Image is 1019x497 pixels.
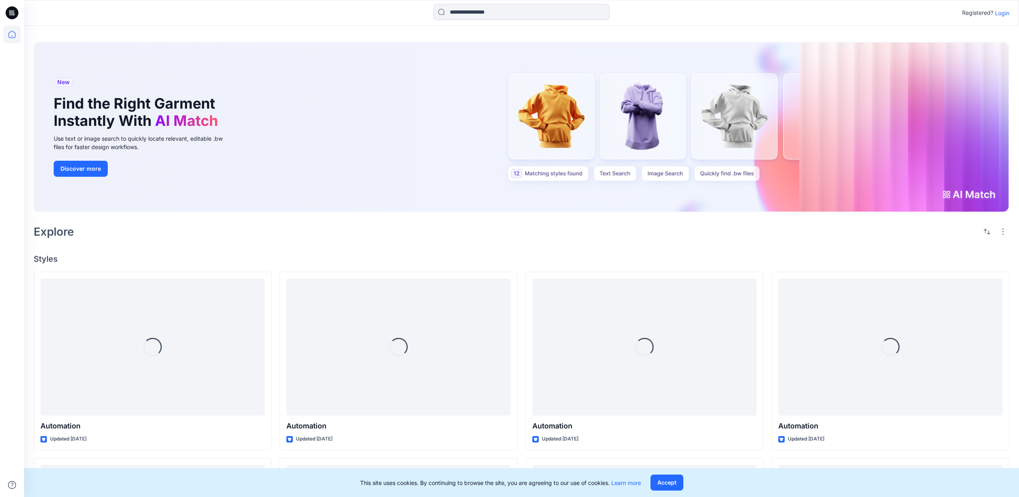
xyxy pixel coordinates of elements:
[962,8,993,18] p: Registered?
[360,479,641,487] p: This site uses cookies. By continuing to browse the site, you are agreeing to our use of cookies.
[611,479,641,486] a: Learn more
[788,435,824,443] p: Updated [DATE]
[54,134,234,151] div: Use text or image search to quickly locate relevant, editable .bw files for faster design workflows.
[286,420,511,432] p: Automation
[54,95,222,129] h1: Find the Right Garment Instantly With
[54,161,108,177] button: Discover more
[50,435,87,443] p: Updated [DATE]
[57,77,70,87] span: New
[542,435,578,443] p: Updated [DATE]
[34,225,74,238] h2: Explore
[650,475,683,491] button: Accept
[778,420,1003,432] p: Automation
[995,9,1009,17] p: Login
[296,435,332,443] p: Updated [DATE]
[532,420,757,432] p: Automation
[40,420,265,432] p: Automation
[155,112,218,129] span: AI Match
[34,254,1009,264] h4: Styles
